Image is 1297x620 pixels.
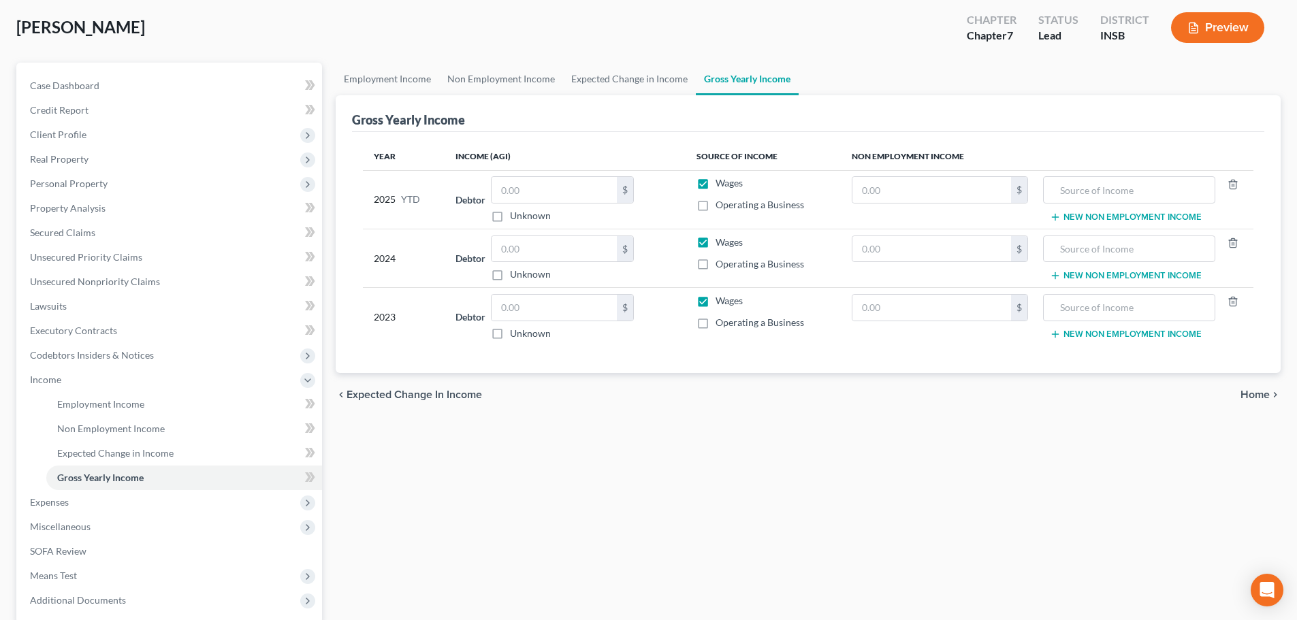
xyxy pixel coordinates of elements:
span: YTD [401,193,420,206]
div: INSB [1100,28,1149,44]
label: Unknown [510,327,551,340]
span: Expected Change in Income [57,447,174,459]
a: Unsecured Priority Claims [19,245,322,270]
label: Debtor [455,193,485,207]
span: Home [1240,389,1270,400]
a: Case Dashboard [19,74,322,98]
span: Lawsuits [30,300,67,312]
span: Codebtors Insiders & Notices [30,349,154,361]
div: Gross Yearly Income [352,112,465,128]
span: Client Profile [30,129,86,140]
input: 0.00 [492,177,617,203]
label: Debtor [455,310,485,324]
span: Non Employment Income [57,423,165,434]
span: [PERSON_NAME] [16,17,145,37]
span: Additional Documents [30,594,126,606]
label: Unknown [510,209,551,223]
span: Income [30,374,61,385]
div: $ [1011,236,1027,262]
button: Preview [1171,12,1264,43]
span: Secured Claims [30,227,95,238]
a: Executory Contracts [19,319,322,343]
div: Chapter [967,28,1016,44]
div: Lead [1038,28,1078,44]
span: Unsecured Nonpriority Claims [30,276,160,287]
span: Gross Yearly Income [57,472,144,483]
div: $ [617,236,633,262]
span: Miscellaneous [30,521,91,532]
div: 2023 [374,294,434,340]
span: Executory Contracts [30,325,117,336]
input: 0.00 [492,236,617,262]
span: Unsecured Priority Claims [30,251,142,263]
input: Source of Income [1051,295,1207,321]
span: Operating a Business [716,316,804,328]
div: $ [617,295,633,321]
label: Debtor [455,251,485,265]
span: Personal Property [30,178,108,189]
i: chevron_right [1270,389,1281,400]
a: Employment Income [336,63,439,95]
input: 0.00 [852,177,1011,203]
span: Wages [716,236,743,248]
div: $ [1011,177,1027,203]
th: Non Employment Income [841,143,1253,170]
button: New Non Employment Income [1050,270,1202,281]
a: Gross Yearly Income [696,63,799,95]
div: 2024 [374,235,434,282]
a: Lawsuits [19,294,322,319]
div: $ [617,177,633,203]
input: 0.00 [492,295,617,321]
a: Expected Change in Income [46,441,322,466]
button: Home chevron_right [1240,389,1281,400]
a: Credit Report [19,98,322,123]
a: Property Analysis [19,196,322,221]
span: Expected Change in Income [347,389,482,400]
a: Secured Claims [19,221,322,245]
button: New Non Employment Income [1050,329,1202,340]
a: Non Employment Income [439,63,563,95]
a: Non Employment Income [46,417,322,441]
span: Real Property [30,153,89,165]
input: 0.00 [852,295,1011,321]
label: Unknown [510,267,551,281]
span: Expenses [30,496,69,508]
th: Source of Income [686,143,841,170]
span: Operating a Business [716,199,804,210]
div: Status [1038,12,1078,28]
a: Unsecured Nonpriority Claims [19,270,322,294]
a: SOFA Review [19,539,322,564]
div: Open Intercom Messenger [1251,574,1283,606]
input: 0.00 [852,236,1011,262]
th: Year [363,143,445,170]
a: Gross Yearly Income [46,466,322,490]
span: SOFA Review [30,545,86,557]
span: Means Test [30,570,77,581]
a: Expected Change in Income [563,63,696,95]
span: Wages [716,295,743,306]
input: Source of Income [1051,177,1207,203]
div: $ [1011,295,1027,321]
span: 7 [1007,29,1013,42]
button: chevron_left Expected Change in Income [336,389,482,400]
span: Case Dashboard [30,80,99,91]
div: Chapter [967,12,1016,28]
a: Employment Income [46,392,322,417]
span: Credit Report [30,104,89,116]
span: Employment Income [57,398,144,410]
div: District [1100,12,1149,28]
th: Income (AGI) [445,143,685,170]
input: Source of Income [1051,236,1207,262]
span: Wages [716,177,743,189]
i: chevron_left [336,389,347,400]
div: 2025 [374,176,434,223]
button: New Non Employment Income [1050,212,1202,223]
span: Operating a Business [716,258,804,270]
span: Property Analysis [30,202,106,214]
